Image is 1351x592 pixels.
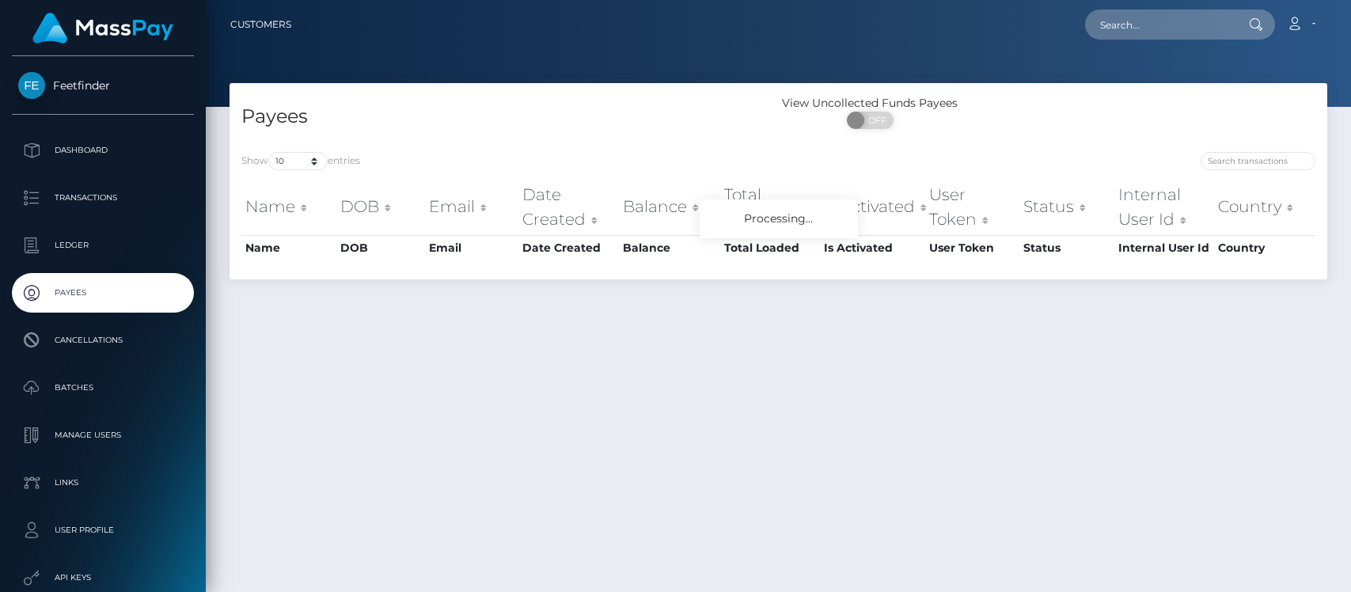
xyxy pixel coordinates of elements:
[619,235,720,260] th: Balance
[1085,9,1234,40] input: Search...
[268,152,328,170] select: Showentries
[856,112,895,129] span: OFF
[18,566,188,590] p: API Keys
[12,321,194,360] a: Cancellations
[720,235,820,260] th: Total Loaded
[779,95,962,112] div: View Uncollected Funds Payees
[1114,235,1215,260] th: Internal User Id
[518,235,619,260] th: Date Created
[518,179,619,235] th: Date Created
[241,103,767,131] h4: Payees
[12,416,194,455] a: Manage Users
[336,179,426,235] th: DOB
[18,139,188,162] p: Dashboard
[1201,152,1315,170] input: Search transactions
[18,281,188,305] p: Payees
[32,13,173,44] img: MassPay Logo
[925,235,1019,260] th: User Token
[18,186,188,210] p: Transactions
[230,8,291,41] a: Customers
[700,199,858,238] div: Processing...
[1019,235,1114,260] th: Status
[820,235,926,260] th: Is Activated
[720,179,820,235] th: Total Loaded
[12,463,194,503] a: Links
[425,179,518,235] th: Email
[12,368,194,408] a: Batches
[12,273,194,313] a: Payees
[12,226,194,265] a: Ledger
[12,78,194,93] span: Feetfinder
[425,235,518,260] th: Email
[18,72,45,99] img: Feetfinder
[336,235,426,260] th: DOB
[18,471,188,495] p: Links
[18,376,188,400] p: Batches
[1214,179,1315,235] th: Country
[241,179,336,235] th: Name
[18,328,188,352] p: Cancellations
[18,423,188,447] p: Manage Users
[1114,179,1215,235] th: Internal User Id
[925,179,1019,235] th: User Token
[18,233,188,257] p: Ledger
[820,179,926,235] th: Is Activated
[12,510,194,550] a: User Profile
[12,178,194,218] a: Transactions
[18,518,188,542] p: User Profile
[1214,235,1315,260] th: Country
[12,131,194,170] a: Dashboard
[1019,179,1114,235] th: Status
[241,235,336,260] th: Name
[619,179,720,235] th: Balance
[241,152,360,170] label: Show entries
